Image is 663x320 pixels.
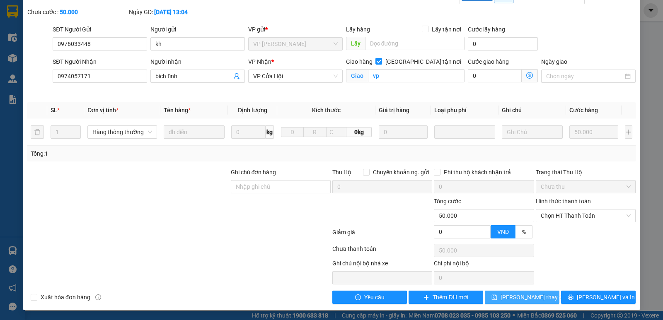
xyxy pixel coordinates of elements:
[154,9,188,15] b: [DATE] 13:04
[326,127,347,137] input: C
[577,293,635,302] span: [PERSON_NAME] và In
[87,107,119,113] span: Đơn vị tính
[332,259,432,271] div: Ghi chú nội bộ nhà xe
[497,229,509,235] span: VND
[233,73,240,79] span: user-add
[536,168,636,177] div: Trạng thái Thu Hộ
[346,37,365,50] span: Lấy
[382,57,465,66] span: [GEOGRAPHIC_DATA] tận nơi
[266,125,274,139] span: kg
[364,293,385,302] span: Yêu cầu
[346,26,370,33] span: Lấy hàng
[379,107,409,113] span: Giá trị hàng
[522,229,526,235] span: %
[253,70,338,82] span: VP Cửa Hội
[150,57,245,66] div: Người nhận
[541,209,631,222] span: Chọn HT Thanh Toán
[541,58,567,65] label: Ngày giao
[60,9,78,15] b: 50.000
[546,72,623,81] input: Ngày giao
[625,125,632,139] button: plus
[541,180,631,193] span: Chưa thu
[370,168,432,177] span: Chuyển khoản ng. gửi
[253,38,338,50] span: VP NGỌC HỒI
[331,228,433,242] div: Giảm giá
[37,293,94,302] span: Xuất hóa đơn hàng
[53,25,147,34] div: SĐT Người Gửi
[468,58,509,65] label: Cước giao hàng
[561,291,636,304] button: printer[PERSON_NAME] và In
[440,168,514,177] span: Phí thu hộ khách nhận trả
[231,169,276,176] label: Ghi chú đơn hàng
[433,293,468,302] span: Thêm ĐH mới
[428,25,465,34] span: Lấy tận nơi
[312,107,341,113] span: Kích thước
[409,291,483,304] button: plusThêm ĐH mới
[434,198,461,205] span: Tổng cước
[281,127,304,137] input: D
[303,127,326,137] input: R
[569,107,598,113] span: Cước hàng
[332,169,351,176] span: Thu Hộ
[248,25,343,34] div: VP gửi
[526,72,533,79] span: dollar-circle
[238,107,267,113] span: Định lượng
[468,37,538,51] input: Cước lấy hàng
[31,125,44,139] button: delete
[355,294,361,301] span: exclamation-circle
[129,7,229,17] div: Ngày GD:
[346,127,372,137] span: 0kg
[346,69,368,82] span: Giao
[468,69,522,82] input: Cước giao hàng
[468,26,505,33] label: Cước lấy hàng
[491,294,497,301] span: save
[332,291,407,304] button: exclamation-circleYêu cầu
[27,7,127,17] div: Chưa cước :
[536,198,591,205] label: Hình thức thanh toán
[502,125,563,139] input: Ghi Chú
[248,58,271,65] span: VP Nhận
[485,291,559,304] button: save[PERSON_NAME] thay đổi
[346,58,373,65] span: Giao hàng
[51,107,57,113] span: SL
[231,180,331,193] input: Ghi chú đơn hàng
[498,102,566,118] th: Ghi chú
[92,126,152,138] span: Hàng thông thường
[501,293,567,302] span: [PERSON_NAME] thay đổi
[95,294,101,300] span: info-circle
[434,259,534,271] div: Chi phí nội bộ
[379,125,428,139] input: 0
[164,125,225,139] input: VD: Bàn, Ghế
[569,125,618,139] input: 0
[568,294,573,301] span: printer
[31,149,256,158] div: Tổng: 1
[431,102,498,118] th: Loại phụ phí
[423,294,429,301] span: plus
[365,37,465,50] input: Dọc đường
[368,69,465,82] input: Giao tận nơi
[331,244,433,259] div: Chưa thanh toán
[150,25,245,34] div: Người gửi
[164,107,191,113] span: Tên hàng
[53,57,147,66] div: SĐT Người Nhận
